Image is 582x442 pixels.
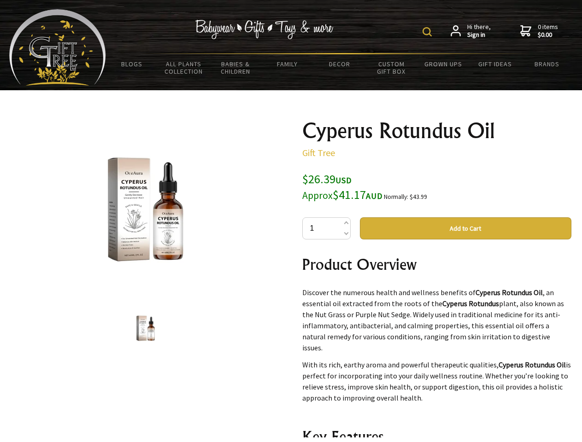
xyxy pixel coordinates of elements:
[302,287,571,353] p: Discover the numerous health and wellness benefits of , an essential oil extracted from the roots...
[451,23,491,39] a: Hi there,Sign in
[520,23,558,39] a: 0 items$0.00
[469,54,521,74] a: Gift Ideas
[302,253,571,275] h2: Product Overview
[302,171,382,202] span: $26.39 $41.17
[417,54,469,74] a: Grown Ups
[313,54,365,74] a: Decor
[366,191,382,201] span: AUD
[521,54,573,74] a: Brands
[467,23,491,39] span: Hi there,
[262,54,314,74] a: Family
[365,54,417,81] a: Custom Gift Box
[476,288,543,297] strong: Cyperus Rotundus Oil
[442,299,499,308] strong: Cyperus Rotundus
[302,189,333,202] small: Approx
[74,138,218,281] img: Cyperus Rotundus Oil
[467,31,491,39] strong: Sign in
[423,27,432,36] img: product search
[195,20,334,39] img: Babywear - Gifts - Toys & more
[302,359,571,403] p: With its rich, earthy aroma and powerful therapeutic qualities, is perfect for incorporating into...
[302,147,335,158] a: Gift Tree
[360,217,571,239] button: Add to Cart
[499,360,566,369] strong: Cyperus Rotundus Oil
[106,54,158,74] a: BLOGS
[210,54,262,81] a: Babies & Children
[335,175,352,186] span: USD
[128,311,163,346] img: Cyperus Rotundus Oil
[302,120,571,142] h1: Cyperus Rotundus Oil
[538,23,558,39] span: 0 items
[538,31,558,39] strong: $0.00
[9,9,106,86] img: Babyware - Gifts - Toys and more...
[384,193,427,201] small: Normally: $43.99
[158,54,210,81] a: All Plants Collection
